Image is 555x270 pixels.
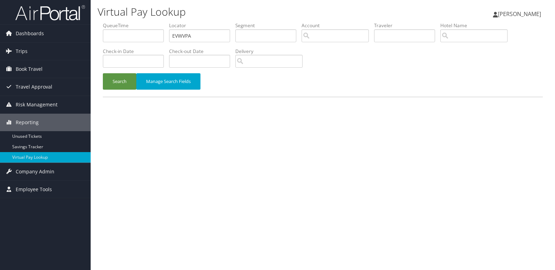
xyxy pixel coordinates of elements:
[169,48,235,55] label: Check-out Date
[302,22,374,29] label: Account
[16,60,43,78] span: Book Travel
[235,48,308,55] label: Delivery
[16,96,58,113] span: Risk Management
[374,22,440,29] label: Traveler
[103,22,169,29] label: QueueTime
[98,5,398,19] h1: Virtual Pay Lookup
[16,78,52,96] span: Travel Approval
[169,22,235,29] label: Locator
[16,25,44,42] span: Dashboards
[103,48,169,55] label: Check-in Date
[15,5,85,21] img: airportal-logo.png
[16,181,52,198] span: Employee Tools
[16,114,39,131] span: Reporting
[235,22,302,29] label: Segment
[136,73,200,90] button: Manage Search Fields
[493,3,548,24] a: [PERSON_NAME]
[440,22,513,29] label: Hotel Name
[103,73,136,90] button: Search
[16,43,28,60] span: Trips
[16,163,54,180] span: Company Admin
[498,10,541,18] span: [PERSON_NAME]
